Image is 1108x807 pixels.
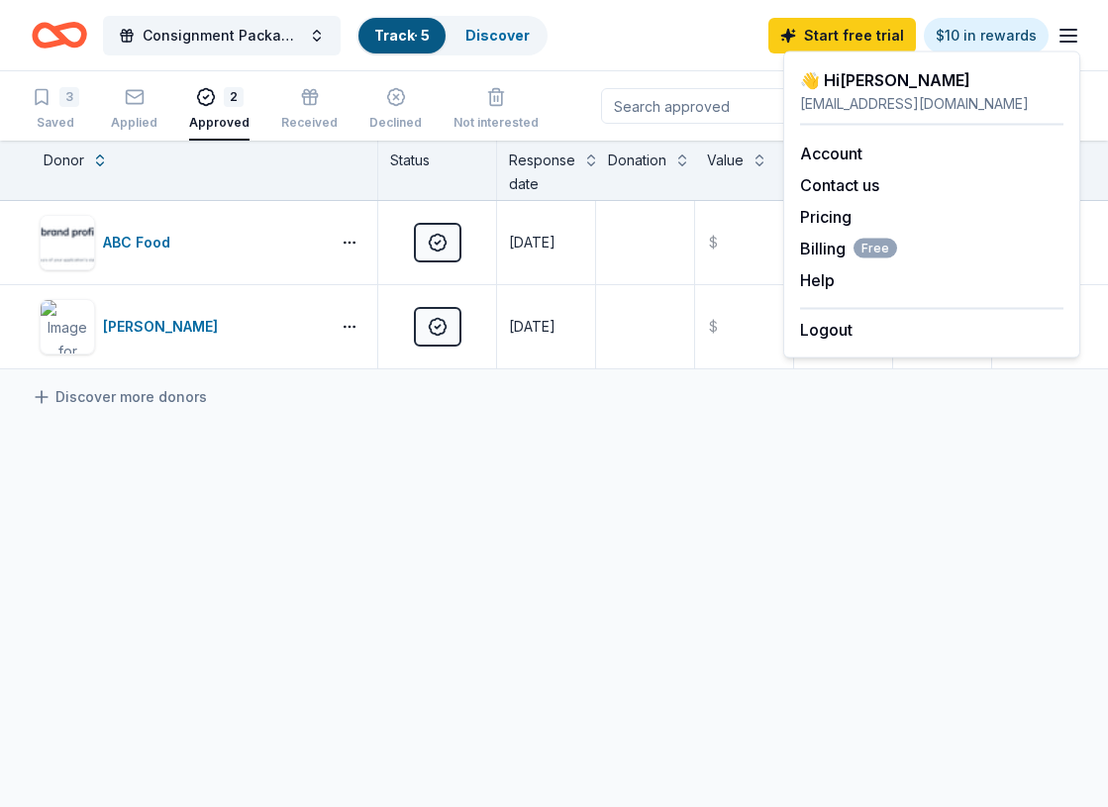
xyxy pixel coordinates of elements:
[111,79,157,141] button: Applied
[601,88,855,124] input: Search approved
[32,79,79,141] button: 3Saved
[453,115,539,131] div: Not interested
[497,285,595,368] button: [DATE]
[374,27,430,44] a: Track· 5
[281,79,338,141] button: Received
[32,385,207,409] a: Discover more donors
[40,215,322,270] button: Image for ABC FoodABC Food
[103,315,226,339] div: [PERSON_NAME]
[509,315,555,339] div: [DATE]
[189,115,250,131] div: Approved
[800,237,897,260] span: Billing
[800,237,897,260] button: BillingFree
[143,24,301,48] span: Consignment Packages
[800,318,853,342] button: Logout
[41,300,94,353] img: Image for Hannah Brand
[608,149,666,172] div: Donation
[40,299,322,354] button: Image for Hannah Brand[PERSON_NAME]
[369,115,422,131] div: Declined
[32,12,87,58] a: Home
[378,141,497,200] div: Status
[497,201,595,284] button: [DATE]
[509,149,575,196] div: Response date
[800,68,1063,92] div: 👋 Hi [PERSON_NAME]
[369,79,422,141] button: Declined
[453,79,539,141] button: Not interested
[189,79,250,141] button: 2Approved
[800,268,835,292] button: Help
[800,144,862,163] a: Account
[800,207,852,227] a: Pricing
[465,27,530,44] a: Discover
[111,115,157,131] div: Applied
[356,16,548,55] button: Track· 5Discover
[768,18,916,53] a: Start free trial
[707,149,744,172] div: Value
[59,87,79,107] div: 3
[509,231,555,254] div: [DATE]
[103,16,341,55] button: Consignment Packages
[41,216,94,269] img: Image for ABC Food
[800,92,1063,116] div: [EMAIL_ADDRESS][DOMAIN_NAME]
[32,115,79,131] div: Saved
[854,239,897,258] span: Free
[103,231,178,254] div: ABC Food
[44,149,84,172] div: Donor
[224,87,244,107] div: 2
[800,173,879,197] button: Contact us
[281,115,338,131] div: Received
[924,18,1049,53] a: $10 in rewards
